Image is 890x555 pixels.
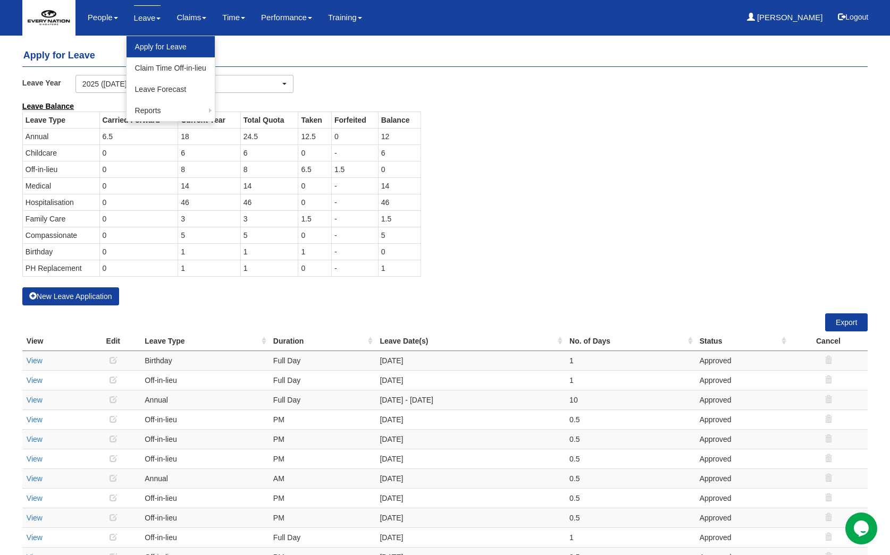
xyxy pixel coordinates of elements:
[99,260,178,276] td: 0
[269,488,376,508] td: PM
[99,227,178,243] td: 0
[695,508,789,527] td: Approved
[378,243,421,260] td: 0
[27,435,43,443] a: View
[140,508,269,527] td: Off-in-lieu
[127,57,215,79] a: Claim Time Off-in-lieu
[269,429,376,449] td: PM
[178,177,240,194] td: 14
[269,351,376,370] td: Full Day
[99,243,178,260] td: 0
[331,161,378,177] td: 1.5
[695,429,789,449] td: Approved
[375,409,565,429] td: [DATE]
[331,210,378,227] td: -
[298,177,332,194] td: 0
[22,45,868,67] h4: Apply for Leave
[378,177,421,194] td: 14
[240,260,298,276] td: 1
[27,396,43,404] a: View
[269,409,376,429] td: PM
[99,144,178,161] td: 0
[331,177,378,194] td: -
[565,370,695,390] td: 1
[134,5,161,30] a: Leave
[695,351,789,370] td: Approved
[178,128,240,144] td: 18
[375,508,565,527] td: [DATE]
[82,79,280,89] div: 2025 ([DATE] - [DATE])
[375,429,565,449] td: [DATE]
[127,36,215,57] a: Apply for Leave
[222,5,245,30] a: Time
[22,287,119,305] button: New Leave Application
[86,331,140,351] th: Edit
[845,513,879,544] iframe: chat widget
[269,449,376,468] td: PM
[565,468,695,488] td: 0.5
[298,144,332,161] td: 0
[140,527,269,547] td: Off-in-lieu
[298,260,332,276] td: 0
[140,449,269,468] td: Off-in-lieu
[378,260,421,276] td: 1
[298,243,332,260] td: 1
[22,161,99,177] td: Off-in-lieu
[269,508,376,527] td: PM
[240,128,298,144] td: 24.5
[177,5,206,30] a: Claims
[565,527,695,547] td: 1
[22,144,99,161] td: Childcare
[178,227,240,243] td: 5
[22,75,75,90] label: Leave Year
[22,177,99,194] td: Medical
[99,161,178,177] td: 0
[378,144,421,161] td: 6
[695,527,789,547] td: Approved
[695,370,789,390] td: Approved
[127,100,215,121] a: Reports
[747,5,823,30] a: [PERSON_NAME]
[22,112,99,128] th: Leave Type
[178,243,240,260] td: 1
[178,210,240,227] td: 3
[375,527,565,547] td: [DATE]
[240,112,298,128] th: Total Quota
[298,112,332,128] th: Taken
[378,112,421,128] th: Balance
[378,227,421,243] td: 5
[99,194,178,210] td: 0
[269,331,376,351] th: Duration : activate to sort column ascending
[331,128,378,144] td: 0
[695,468,789,488] td: Approved
[375,449,565,468] td: [DATE]
[140,468,269,488] td: Annual
[328,5,362,30] a: Training
[178,194,240,210] td: 46
[565,351,695,370] td: 1
[240,144,298,161] td: 6
[695,331,789,351] th: Status : activate to sort column ascending
[378,194,421,210] td: 46
[178,260,240,276] td: 1
[22,227,99,243] td: Compassionate
[269,370,376,390] td: Full Day
[140,390,269,409] td: Annual
[27,356,43,365] a: View
[331,112,378,128] th: Forfeited
[298,194,332,210] td: 0
[269,468,376,488] td: AM
[22,128,99,144] td: Annual
[565,409,695,429] td: 0.5
[695,390,789,409] td: Approved
[22,243,99,260] td: Birthday
[565,449,695,468] td: 0.5
[140,409,269,429] td: Off-in-lieu
[22,102,74,110] b: Leave Balance
[298,227,332,243] td: 0
[378,161,421,177] td: 0
[565,429,695,449] td: 0.5
[298,128,332,144] td: 12.5
[140,331,269,351] th: Leave Type : activate to sort column ascending
[88,5,118,30] a: People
